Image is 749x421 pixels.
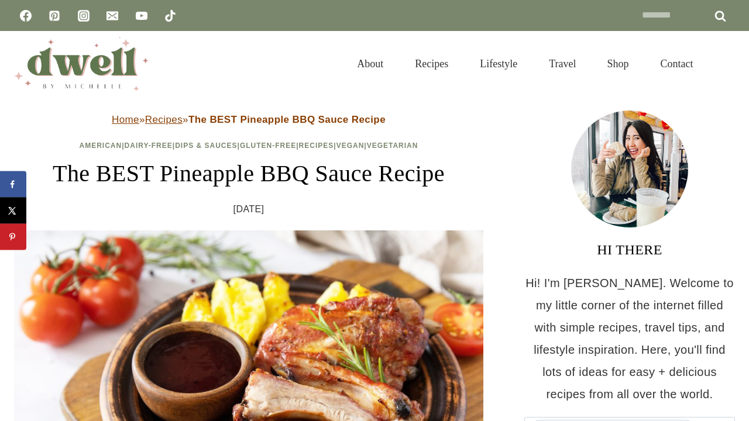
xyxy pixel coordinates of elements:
[159,4,182,27] a: TikTok
[240,142,296,150] a: Gluten-Free
[341,43,709,84] nav: Primary Navigation
[341,43,399,84] a: About
[524,272,735,405] p: Hi! I'm [PERSON_NAME]. Welcome to my little corner of the internet filled with simple recipes, tr...
[80,142,122,150] a: American
[715,54,735,74] button: View Search Form
[145,114,183,125] a: Recipes
[125,142,173,150] a: Dairy-Free
[399,43,464,84] a: Recipes
[14,156,483,191] h1: The BEST Pineapple BBQ Sauce Recipe
[130,4,153,27] a: YouTube
[188,114,386,125] strong: The BEST Pineapple BBQ Sauce Recipe
[112,114,386,125] span: » »
[80,142,418,150] span: | | | | | |
[367,142,418,150] a: Vegetarian
[14,4,37,27] a: Facebook
[592,43,645,84] a: Shop
[175,142,237,150] a: Dips & Sauces
[524,239,735,260] h3: HI THERE
[533,43,592,84] a: Travel
[72,4,95,27] a: Instagram
[101,4,124,27] a: Email
[336,142,365,150] a: Vegan
[464,43,533,84] a: Lifestyle
[14,37,149,91] img: DWELL by michelle
[233,201,264,218] time: [DATE]
[645,43,709,84] a: Contact
[299,142,334,150] a: Recipes
[43,4,66,27] a: Pinterest
[112,114,139,125] a: Home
